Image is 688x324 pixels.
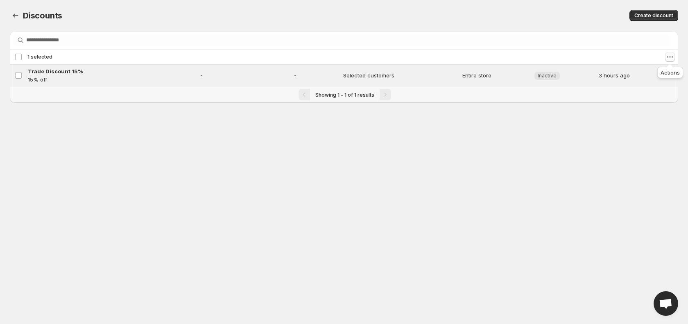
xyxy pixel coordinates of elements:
[341,65,460,86] td: Selected customers
[10,10,21,21] button: Back to dashboard
[28,68,83,75] span: Trade Discount 15%
[23,11,62,20] span: Discounts
[654,291,678,316] div: Open chat
[538,73,557,79] span: Inactive
[10,86,678,103] nav: Pagination
[596,65,678,86] td: 3 hours ago
[28,75,151,84] p: 15% off
[156,71,247,79] span: -
[634,12,673,19] span: Create discount
[28,67,151,75] a: Trade Discount 15%
[252,71,339,79] span: -
[629,10,678,21] button: Create discount
[27,54,52,60] span: 1 selected
[315,92,374,98] span: Showing 1 - 1 of 1 results
[665,52,675,62] button: Actions
[460,65,532,86] td: Entire store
